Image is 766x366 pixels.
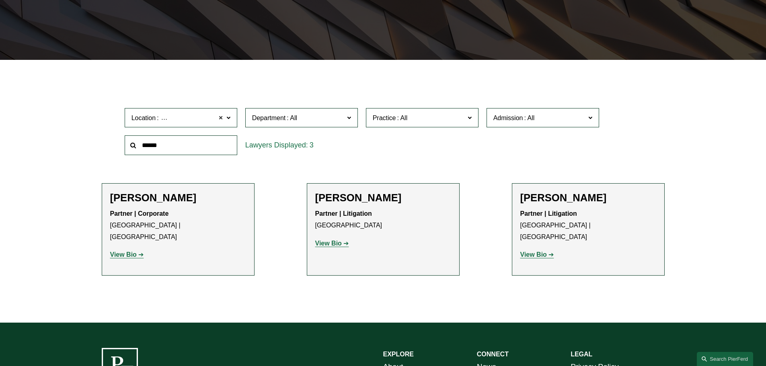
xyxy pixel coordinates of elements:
[493,115,523,121] span: Admission
[477,351,509,358] strong: CONNECT
[373,115,396,121] span: Practice
[315,240,349,247] a: View Bio
[310,141,314,149] span: 3
[520,251,554,258] a: View Bio
[520,251,547,258] strong: View Bio
[520,210,577,217] strong: Partner | Litigation
[110,210,169,217] strong: Partner | Corporate
[315,192,451,204] h2: [PERSON_NAME]
[110,251,137,258] strong: View Bio
[520,208,656,243] p: [GEOGRAPHIC_DATA] | [GEOGRAPHIC_DATA]
[131,115,156,121] span: Location
[110,192,246,204] h2: [PERSON_NAME]
[571,351,592,358] strong: LEGAL
[383,351,414,358] strong: EXPLORE
[315,240,342,247] strong: View Bio
[697,352,753,366] a: Search this site
[160,113,227,123] span: [GEOGRAPHIC_DATA]
[252,115,286,121] span: Department
[315,210,372,217] strong: Partner | Litigation
[110,251,144,258] a: View Bio
[315,208,451,231] p: [GEOGRAPHIC_DATA]
[520,192,656,204] h2: [PERSON_NAME]
[110,208,246,243] p: [GEOGRAPHIC_DATA] | [GEOGRAPHIC_DATA]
